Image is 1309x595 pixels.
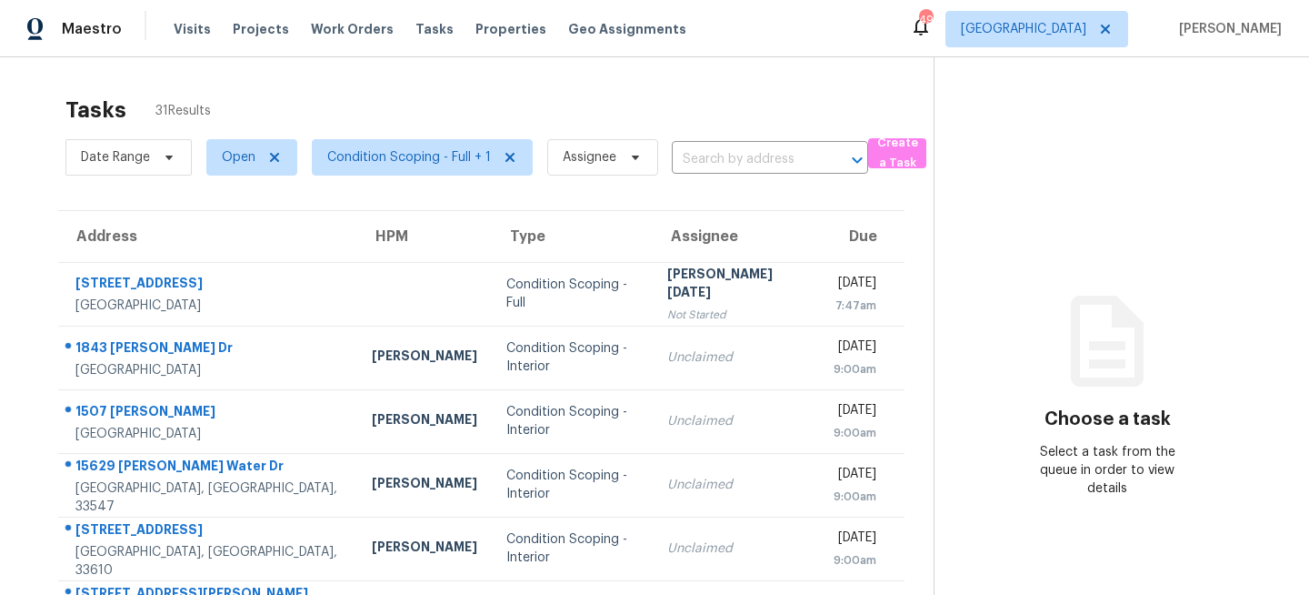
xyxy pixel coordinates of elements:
[62,20,122,38] span: Maestro
[830,297,876,315] div: 7:47am
[815,211,904,262] th: Due
[667,348,802,367] div: Unclaimed
[830,274,876,297] div: [DATE]
[75,297,343,315] div: [GEOGRAPHIC_DATA]
[1172,20,1282,38] span: [PERSON_NAME]
[75,402,343,425] div: 1507 [PERSON_NAME]
[155,102,211,120] span: 31 Results
[75,338,343,361] div: 1843 [PERSON_NAME] Dr
[506,530,637,567] div: Condition Scoping - Interior
[844,147,870,173] button: Open
[75,425,343,443] div: [GEOGRAPHIC_DATA]
[415,23,454,35] span: Tasks
[667,412,802,430] div: Unclaimed
[506,339,637,376] div: Condition Scoping - Interior
[830,529,876,551] div: [DATE]
[830,488,876,506] div: 9:00am
[222,148,255,166] span: Open
[357,211,492,262] th: HPM
[919,11,932,29] div: 49
[672,146,817,174] input: Search by address
[311,20,394,38] span: Work Orders
[961,20,1086,38] span: [GEOGRAPHIC_DATA]
[667,306,802,324] div: Not Started
[372,538,477,560] div: [PERSON_NAME]
[372,474,477,497] div: [PERSON_NAME]
[667,540,802,558] div: Unclaimed
[58,211,357,262] th: Address
[667,265,802,306] div: [PERSON_NAME][DATE]
[506,403,637,439] div: Condition Scoping - Interior
[830,401,876,424] div: [DATE]
[563,148,616,166] span: Assignee
[475,20,546,38] span: Properties
[492,211,652,262] th: Type
[75,457,343,479] div: 15629 [PERSON_NAME] Water Dr
[1044,410,1171,429] h3: Choose a task
[233,20,289,38] span: Projects
[75,543,343,580] div: [GEOGRAPHIC_DATA], [GEOGRAPHIC_DATA], 33610
[506,276,637,312] div: Condition Scoping - Full
[830,424,876,442] div: 9:00am
[568,20,686,38] span: Geo Assignments
[327,148,491,166] span: Condition Scoping - Full + 1
[868,138,926,168] button: Create a Task
[667,476,802,494] div: Unclaimed
[75,274,343,297] div: [STREET_ADDRESS]
[1021,443,1194,498] div: Select a task from the queue in order to view details
[65,101,126,119] h2: Tasks
[81,148,150,166] span: Date Range
[830,465,876,488] div: [DATE]
[75,361,343,379] div: [GEOGRAPHIC_DATA]
[174,20,211,38] span: Visits
[372,347,477,369] div: [PERSON_NAME]
[372,410,477,433] div: [PERSON_NAME]
[830,338,876,360] div: [DATE]
[830,360,876,378] div: 9:00am
[75,520,343,543] div: [STREET_ADDRESS]
[830,551,876,570] div: 9:00am
[506,467,637,503] div: Condition Scoping - Interior
[877,133,917,175] span: Create a Task
[75,479,343,516] div: [GEOGRAPHIC_DATA], [GEOGRAPHIC_DATA], 33547
[653,211,816,262] th: Assignee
